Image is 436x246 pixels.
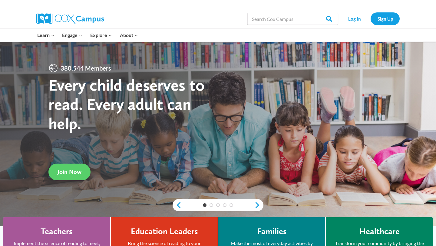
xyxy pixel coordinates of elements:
a: previous [173,201,182,209]
a: 2 [210,203,213,207]
a: 5 [230,203,233,207]
span: Explore [90,31,112,39]
span: Engage [62,31,82,39]
h4: Families [257,226,287,237]
h4: Healthcare [359,226,400,237]
span: 380,544 Members [58,63,114,73]
span: Join Now [58,168,81,175]
strong: Every child deserves to read. Every adult can help. [48,75,205,133]
h4: Teachers [41,226,73,237]
input: Search Cox Campus [247,13,338,25]
img: Cox Campus [36,13,104,24]
div: content slider buttons [173,199,263,211]
a: Sign Up [371,12,400,25]
span: About [120,31,138,39]
span: Learn [37,31,54,39]
a: Join Now [48,164,91,180]
a: Log In [341,12,368,25]
h4: Education Leaders [131,226,198,237]
a: 4 [223,203,226,207]
a: 3 [216,203,220,207]
nav: Primary Navigation [33,29,142,42]
a: next [254,201,263,209]
a: 1 [203,203,206,207]
nav: Secondary Navigation [341,12,400,25]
